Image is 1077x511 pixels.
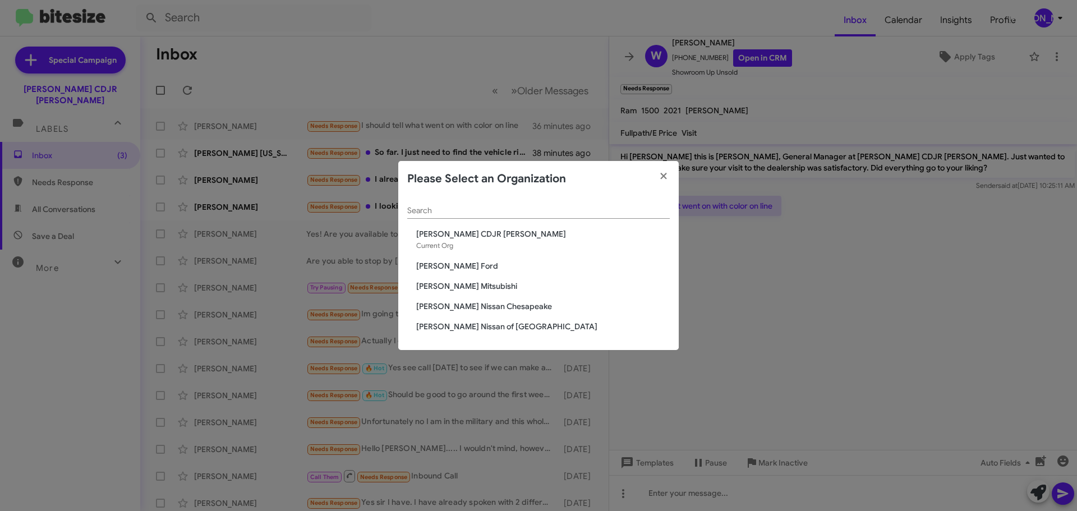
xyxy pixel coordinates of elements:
[416,228,670,240] span: [PERSON_NAME] CDJR [PERSON_NAME]
[416,321,670,332] span: [PERSON_NAME] Nissan of [GEOGRAPHIC_DATA]
[407,170,566,188] h2: Please Select an Organization
[416,280,670,292] span: [PERSON_NAME] Mitsubishi
[416,301,670,312] span: [PERSON_NAME] Nissan Chesapeake
[416,260,670,271] span: [PERSON_NAME] Ford
[416,241,453,250] span: Current Org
